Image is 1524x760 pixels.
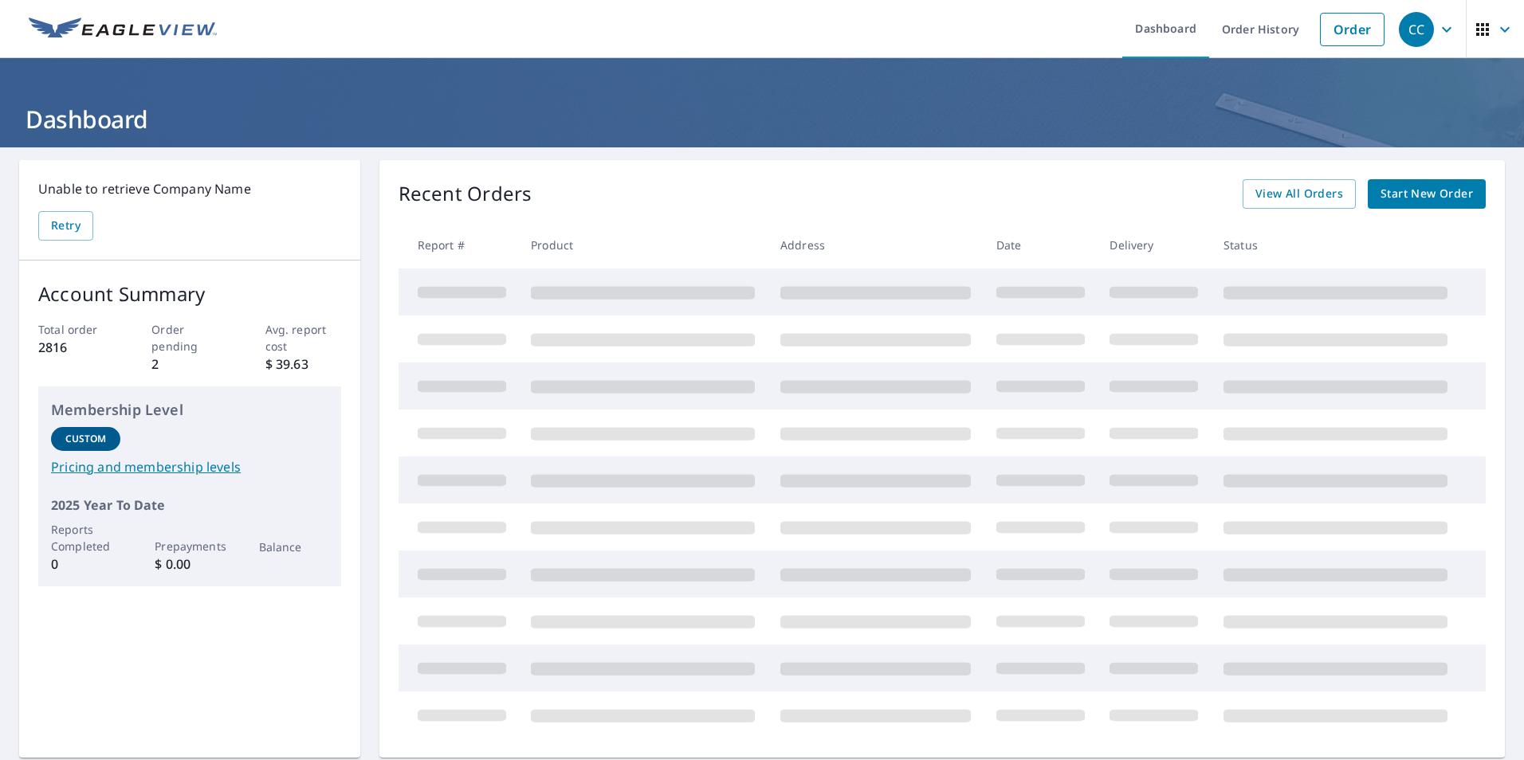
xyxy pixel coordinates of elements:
[51,521,120,554] p: Reports Completed
[259,539,328,555] p: Balance
[265,321,341,355] p: Avg. report cost
[51,554,120,574] p: 0
[51,399,328,421] p: Membership Level
[38,211,93,241] button: Retry
[65,432,107,446] p: Custom
[155,538,224,554] p: Prepayments
[518,221,768,268] th: Product
[1211,221,1460,268] th: Status
[38,179,341,198] p: Unable to retrieve Company Name
[1243,179,1356,209] a: View All Orders
[768,221,984,268] th: Address
[19,103,1505,135] h1: Dashboard
[984,221,1098,268] th: Date
[151,321,227,355] p: Order pending
[51,496,328,515] p: 2025 Year To Date
[1320,13,1385,46] a: Order
[1368,179,1486,209] a: Start New Order
[1381,184,1473,204] span: Start New Order
[151,355,227,374] p: 2
[155,554,224,574] p: $ 0.00
[29,18,217,41] img: EV Logo
[265,355,341,374] p: $ 39.63
[51,457,328,476] a: Pricing and membership levels
[1097,221,1211,268] th: Delivery
[1255,184,1343,204] span: View All Orders
[51,216,81,236] span: Retry
[399,179,532,209] p: Recent Orders
[38,280,341,308] p: Account Summary
[1399,12,1434,47] div: CC
[38,321,114,338] p: Total order
[38,338,114,357] p: 2816
[399,221,519,268] th: Report #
